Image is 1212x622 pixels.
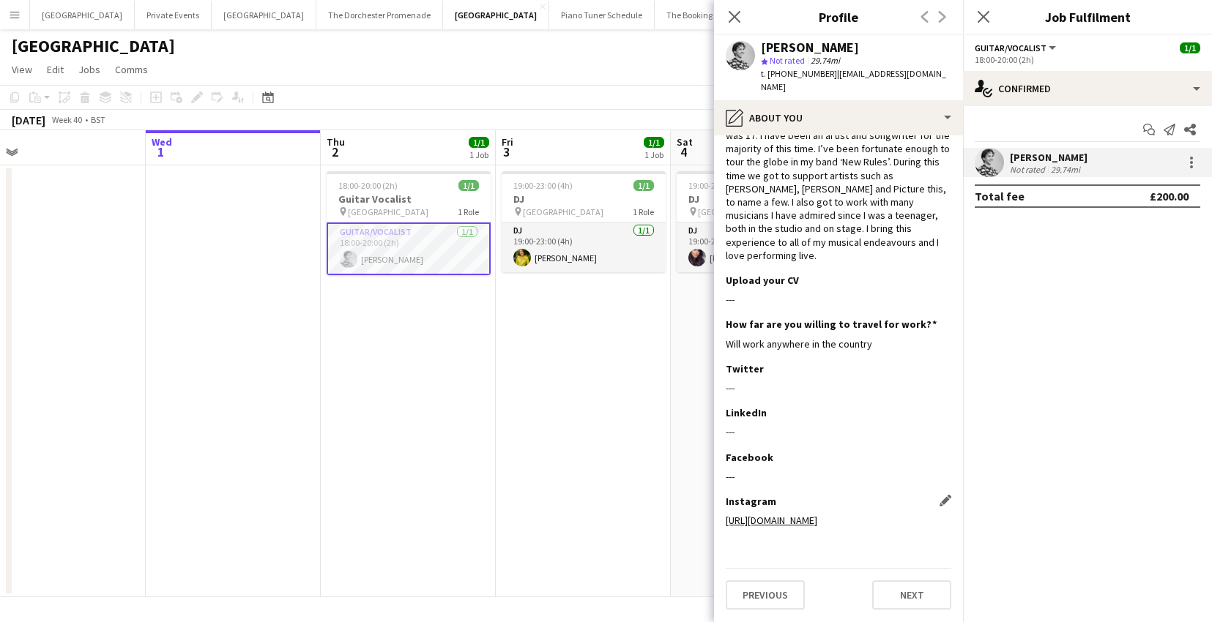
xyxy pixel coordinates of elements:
[674,143,693,160] span: 4
[963,71,1212,106] div: Confirmed
[688,180,748,191] span: 19:00-23:00 (4h)
[502,171,666,272] app-job-card: 19:00-23:00 (4h)1/1DJ [GEOGRAPHIC_DATA]1 RoleDJ1/119:00-23:00 (4h)[PERSON_NAME]
[6,60,38,79] a: View
[975,42,1058,53] button: Guitar/Vocalist
[149,143,172,160] span: 1
[348,206,428,217] span: [GEOGRAPHIC_DATA]
[633,180,654,191] span: 1/1
[47,63,64,76] span: Edit
[443,1,549,29] button: [GEOGRAPHIC_DATA]
[726,470,951,483] div: ---
[726,293,951,306] div: ---
[1150,189,1189,203] div: £200.00
[316,1,443,29] button: The Dorchester Promenade
[872,580,951,610] button: Next
[12,113,45,127] div: [DATE]
[502,135,513,149] span: Fri
[714,100,963,135] div: About you
[726,116,951,262] div: I have been working in the music industry since I was 17. I have been an artist and songwriter fo...
[726,451,773,464] h3: Facebook
[655,1,768,29] button: The Booking Office 1869
[726,337,951,351] div: Will work anywhere in the country
[327,135,345,149] span: Thu
[975,54,1200,65] div: 18:00-20:00 (2h)
[327,222,491,275] app-card-role: Guitar/Vocalist1/118:00-20:00 (2h)[PERSON_NAME]
[12,63,32,76] span: View
[726,406,767,419] h3: LinkedIn
[30,1,135,29] button: [GEOGRAPHIC_DATA]
[677,192,841,206] h3: DJ
[469,149,488,160] div: 1 Job
[770,55,805,66] span: Not rated
[726,425,951,438] div: ---
[48,114,85,125] span: Week 40
[458,180,479,191] span: 1/1
[78,63,100,76] span: Jobs
[109,60,154,79] a: Comms
[549,1,655,29] button: Piano Tuner Schedule
[91,114,105,125] div: BST
[677,222,841,272] app-card-role: DJ1/119:00-23:00 (4h)[PERSON_NAME]
[513,180,573,191] span: 19:00-23:00 (4h)
[726,381,951,394] div: ---
[714,7,963,26] h3: Profile
[327,192,491,206] h3: Guitar Vocalist
[502,192,666,206] h3: DJ
[152,135,172,149] span: Wed
[502,222,666,272] app-card-role: DJ1/119:00-23:00 (4h)[PERSON_NAME]
[499,143,513,160] span: 3
[633,206,654,217] span: 1 Role
[726,580,805,610] button: Previous
[1180,42,1200,53] span: 1/1
[324,143,345,160] span: 2
[523,206,603,217] span: [GEOGRAPHIC_DATA]
[677,135,693,149] span: Sat
[677,171,841,272] app-job-card: 19:00-23:00 (4h)1/1DJ [GEOGRAPHIC_DATA]1 RoleDJ1/119:00-23:00 (4h)[PERSON_NAME]
[338,180,398,191] span: 18:00-20:00 (2h)
[1010,151,1088,164] div: [PERSON_NAME]
[698,206,778,217] span: [GEOGRAPHIC_DATA]
[1010,164,1048,175] div: Not rated
[963,7,1212,26] h3: Job Fulfilment
[212,1,316,29] button: [GEOGRAPHIC_DATA]
[761,68,837,79] span: t. [PHONE_NUMBER]
[41,60,70,79] a: Edit
[1048,164,1083,175] div: 29.74mi
[135,1,212,29] button: Private Events
[73,60,106,79] a: Jobs
[469,137,489,148] span: 1/1
[761,68,946,92] span: | [EMAIL_ADDRESS][DOMAIN_NAME]
[327,171,491,275] app-job-card: 18:00-20:00 (2h)1/1Guitar Vocalist [GEOGRAPHIC_DATA]1 RoleGuitar/Vocalist1/118:00-20:00 (2h)[PERS...
[975,42,1046,53] span: Guitar/Vocalist
[644,149,663,160] div: 1 Job
[115,63,148,76] span: Comms
[761,41,859,54] div: [PERSON_NAME]
[726,514,817,527] a: [URL][DOMAIN_NAME]
[975,189,1025,203] div: Total fee
[726,362,764,375] h3: Twitter
[808,55,843,66] span: 29.74mi
[726,495,776,508] h3: Instagram
[12,35,175,57] h1: [GEOGRAPHIC_DATA]
[458,206,479,217] span: 1 Role
[644,137,664,148] span: 1/1
[726,318,937,331] h3: How far are you willing to travel for work?
[726,274,799,287] h3: Upload your CV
